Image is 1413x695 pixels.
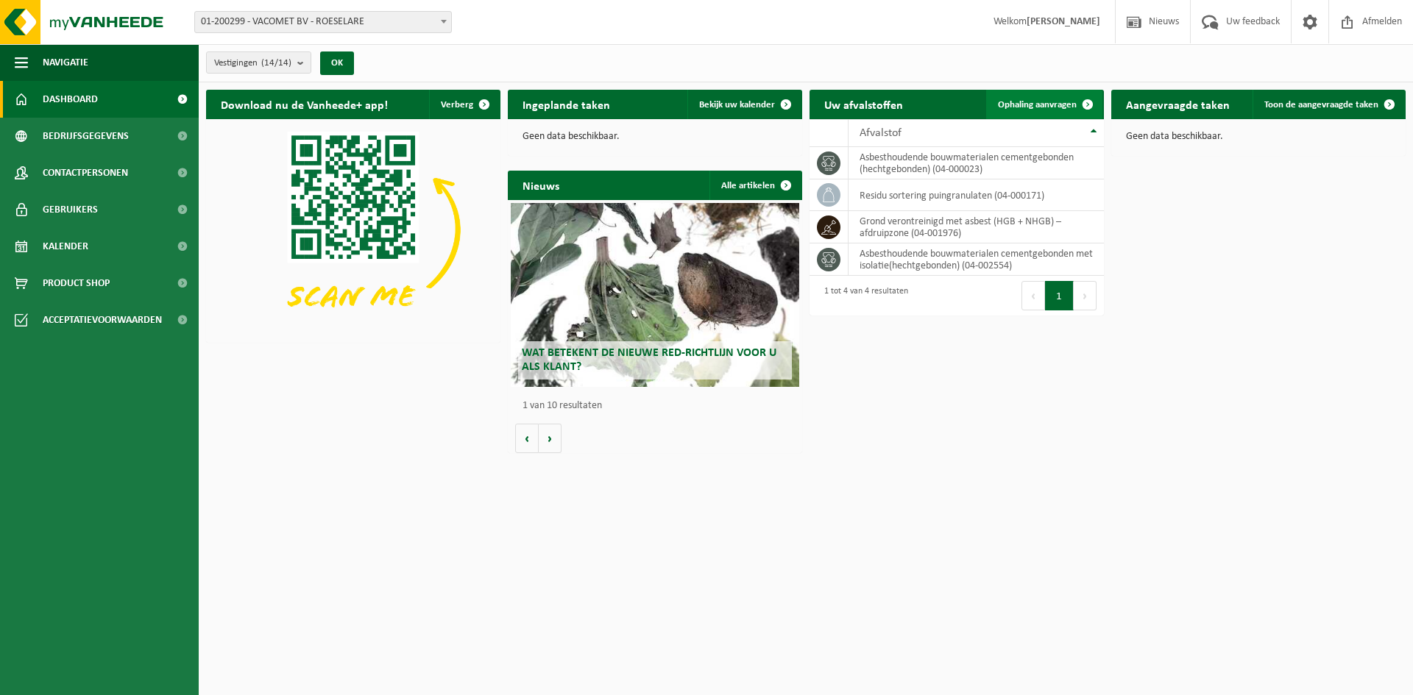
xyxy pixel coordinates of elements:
[441,100,473,110] span: Verberg
[523,132,787,142] p: Geen data beschikbaar.
[817,279,908,312] div: 1 tot 4 van 4 resultaten
[508,171,574,199] h2: Nieuws
[849,179,1104,211] td: residu sortering puingranulaten (04-000171)
[522,347,776,373] span: Wat betekent de nieuwe RED-richtlijn voor u als klant?
[1126,132,1391,142] p: Geen data beschikbaar.
[261,58,291,68] count: (14/14)
[687,90,801,119] a: Bekijk uw kalender
[320,51,354,75] button: OK
[849,147,1104,179] td: asbesthoudende bouwmaterialen cementgebonden (hechtgebonden) (04-000023)
[43,228,88,265] span: Kalender
[43,154,128,191] span: Contactpersonen
[1027,16,1100,27] strong: [PERSON_NAME]
[1264,100,1378,110] span: Toon de aangevraagde taken
[43,191,98,228] span: Gebruikers
[206,119,500,340] img: Download de VHEPlus App
[1253,90,1404,119] a: Toon de aangevraagde taken
[849,211,1104,243] td: grond verontreinigd met asbest (HGB + NHGB) – afdruipzone (04-001976)
[43,81,98,118] span: Dashboard
[511,203,799,387] a: Wat betekent de nieuwe RED-richtlijn voor u als klant?
[508,90,625,118] h2: Ingeplande taken
[539,424,562,453] button: Volgende
[214,52,291,74] span: Vestigingen
[1111,90,1244,118] h2: Aangevraagde taken
[1045,281,1074,310] button: 1
[43,44,88,81] span: Navigatie
[206,51,311,74] button: Vestigingen(14/14)
[523,401,795,411] p: 1 van 10 resultaten
[195,12,451,32] span: 01-200299 - VACOMET BV - ROESELARE
[986,90,1102,119] a: Ophaling aanvragen
[699,100,775,110] span: Bekijk uw kalender
[1074,281,1097,310] button: Next
[43,302,162,338] span: Acceptatievoorwaarden
[515,424,539,453] button: Vorige
[43,118,129,154] span: Bedrijfsgegevens
[429,90,499,119] button: Verberg
[860,127,902,139] span: Afvalstof
[194,11,452,33] span: 01-200299 - VACOMET BV - ROESELARE
[810,90,918,118] h2: Uw afvalstoffen
[849,243,1104,276] td: asbesthoudende bouwmaterialen cementgebonden met isolatie(hechtgebonden) (04-002554)
[709,171,801,200] a: Alle artikelen
[998,100,1077,110] span: Ophaling aanvragen
[206,90,403,118] h2: Download nu de Vanheede+ app!
[1021,281,1045,310] button: Previous
[43,265,110,302] span: Product Shop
